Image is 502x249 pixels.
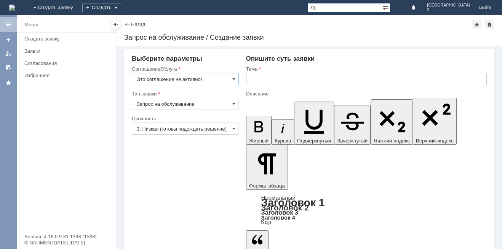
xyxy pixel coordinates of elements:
[21,45,114,57] a: Заявки
[272,119,294,145] button: Курсив
[472,20,481,29] div: Добавить в избранное
[261,209,298,216] a: Заголовок 3
[24,48,111,54] div: Заявки
[124,34,494,41] div: Запрос на обслуживание / Создание заявки
[246,195,487,225] div: Формат абзаца
[374,138,410,144] span: Нижний индекс
[2,34,14,46] a: Создать заявку
[24,240,108,245] div: © NAUMEN [DATE]-[DATE]
[261,194,296,201] a: Нормальный
[132,116,237,121] div: Срочность
[249,183,285,189] span: Формат абзаца
[246,145,288,190] button: Формат абзаца
[261,197,325,209] a: Заголовок 1
[132,55,202,62] span: Выберите параметры
[371,99,413,145] button: Нижний индекс
[246,91,485,96] div: Описание
[427,8,470,12] span: 2
[24,36,111,42] div: Создать заявку
[337,138,368,144] span: Зачеркнутый
[294,102,334,145] button: Подчеркнутый
[24,73,103,78] div: Избранное
[416,138,454,144] span: Верхний индекс
[246,66,485,71] div: Тема
[132,91,237,96] div: Тип заявки
[297,138,331,144] span: Подчеркнутый
[2,61,14,73] a: Мои согласования
[2,47,14,60] a: Мои заявки
[111,20,120,29] div: Скрыть меню
[246,55,315,62] span: Опишите суть заявки
[82,3,121,12] div: Создать
[246,116,272,145] button: Жирный
[334,105,371,145] button: Зачеркнутый
[24,60,111,66] div: Согласования
[249,138,269,144] span: Жирный
[382,3,390,11] span: Расширенный поиск
[9,5,15,11] img: logo
[21,33,114,45] a: Создать заявку
[24,20,38,29] div: Меню
[275,138,291,144] span: Курсив
[9,5,15,11] a: Перейти на домашнюю страницу
[21,57,114,69] a: Согласования
[261,219,272,226] a: Код
[24,234,108,239] div: Версия: 4.18.0.9.31.1398 (1398)
[261,214,295,221] a: Заголовок 4
[485,20,494,29] div: Сделать домашней страницей
[261,203,309,212] a: Заголовок 2
[132,66,237,71] div: Соглашение/Услуга
[427,3,470,8] span: [GEOGRAPHIC_DATA]
[413,98,457,145] button: Верхний индекс
[131,21,145,27] a: Назад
